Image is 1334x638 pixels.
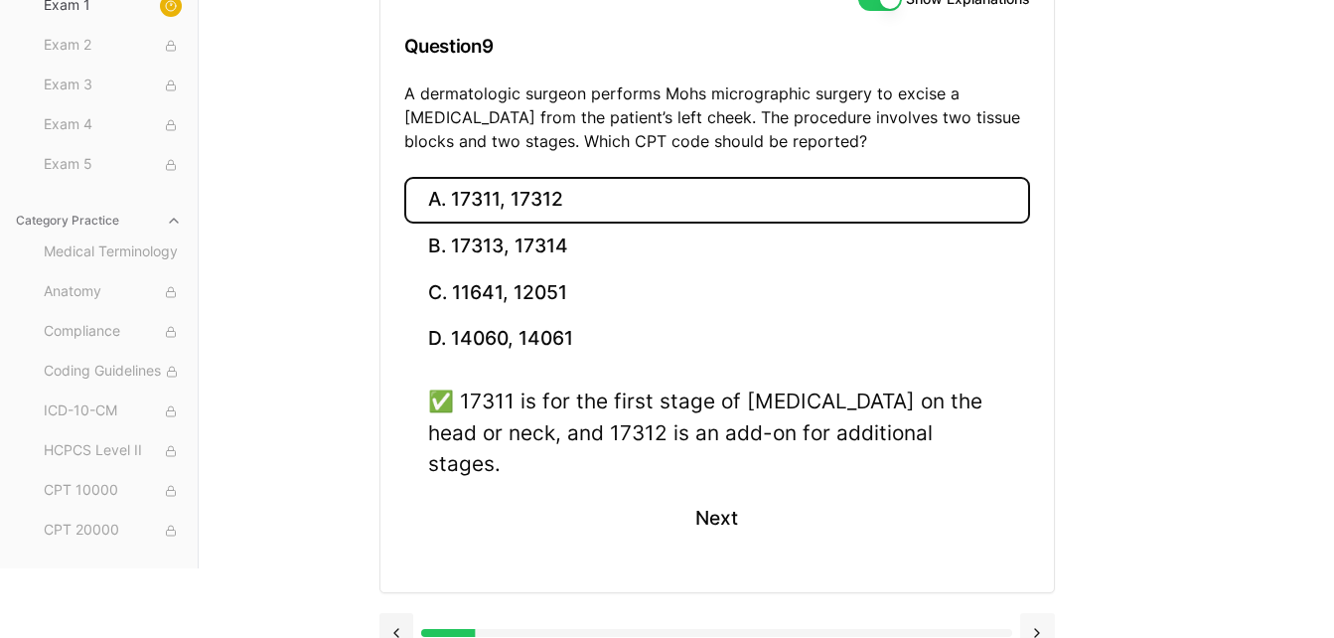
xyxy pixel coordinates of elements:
[404,316,1030,363] button: D. 14060, 14061
[404,177,1030,224] button: A. 17311, 17312
[404,17,1030,76] h3: Question 9
[36,30,190,62] button: Exam 2
[44,75,182,96] span: Exam 3
[36,515,190,547] button: CPT 20000
[44,321,182,343] span: Compliance
[44,480,182,502] span: CPT 10000
[36,396,190,427] button: ICD-10-CM
[404,81,1030,153] p: A dermatologic surgeon performs Mohs micrographic surgery to excise a [MEDICAL_DATA] from the pat...
[36,475,190,507] button: CPT 10000
[36,435,190,467] button: HCPCS Level II
[428,386,1006,479] div: ✅ 17311 is for the first stage of [MEDICAL_DATA] on the head or neck, and 17312 is an add-on for ...
[36,316,190,348] button: Compliance
[44,440,182,462] span: HCPCS Level II
[36,109,190,141] button: Exam 4
[404,269,1030,316] button: C. 11641, 12051
[44,154,182,176] span: Exam 5
[44,114,182,136] span: Exam 4
[8,205,190,237] button: Category Practice
[36,70,190,101] button: Exam 3
[671,491,762,545] button: Next
[404,224,1030,270] button: B. 17313, 17314
[44,520,182,542] span: CPT 20000
[44,400,182,422] span: ICD-10-CM
[44,35,182,57] span: Exam 2
[44,281,182,303] span: Anatomy
[36,356,190,388] button: Coding Guidelines
[36,149,190,181] button: Exam 5
[36,276,190,308] button: Anatomy
[44,361,182,383] span: Coding Guidelines
[36,237,190,268] button: Medical Terminology
[44,241,182,263] span: Medical Terminology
